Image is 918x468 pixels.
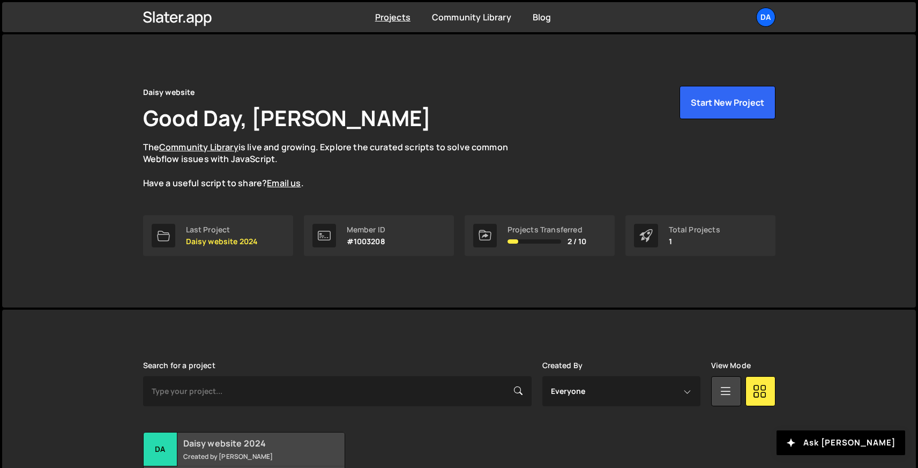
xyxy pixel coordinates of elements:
p: #1003208 [347,237,385,246]
a: Email us [267,177,301,189]
input: Type your project... [143,376,532,406]
div: Member ID [347,225,385,234]
a: Community Library [159,141,238,153]
div: Total Projects [669,225,720,234]
button: Start New Project [680,86,775,119]
div: Projects Transferred [507,225,587,234]
label: Search for a project [143,361,215,370]
small: Created by [PERSON_NAME] [183,452,312,461]
h1: Good Day, [PERSON_NAME] [143,103,431,133]
p: The is live and growing. Explore the curated scripts to solve common Webflow issues with JavaScri... [143,141,529,189]
a: Blog [533,11,551,23]
a: Da [756,8,775,27]
div: Daisy website [143,86,195,99]
a: Community Library [432,11,511,23]
p: Daisy website 2024 [186,237,258,246]
div: Last Project [186,225,258,234]
a: Last Project Daisy website 2024 [143,215,293,256]
a: Projects [375,11,411,23]
span: 2 / 10 [568,237,587,246]
button: Ask [PERSON_NAME] [777,430,905,455]
h2: Daisy website 2024 [183,437,312,449]
label: Created By [542,361,583,370]
p: 1 [669,237,720,246]
div: Da [144,433,177,466]
label: View Mode [711,361,751,370]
